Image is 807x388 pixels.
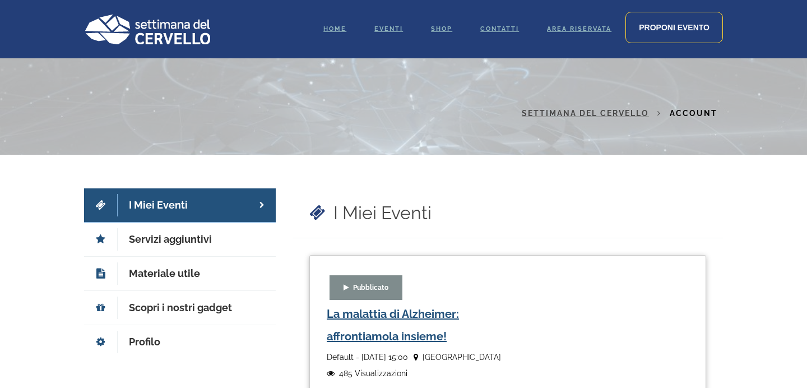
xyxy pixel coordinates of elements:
[84,291,276,325] a: Scopri i nostri gadget
[431,25,452,33] span: Shop
[522,109,649,118] a: Settimana del Cervello
[333,200,432,227] h4: I Miei Eventi
[129,302,232,313] h3: Scopri i nostri gadget
[129,268,200,279] h3: Materiale utile
[547,25,611,33] span: Area Riservata
[414,350,501,364] span: [GEOGRAPHIC_DATA]
[335,281,397,294] span: Pubblicato
[84,325,276,359] a: Profilo
[625,12,723,43] a: Proponi evento
[374,25,403,33] span: Eventi
[480,25,519,33] span: Contatti
[84,188,276,223] a: I Miei Eventi
[129,200,188,211] h3: I Miei Eventi
[84,223,276,257] a: Servizi aggiuntivi
[670,109,717,118] span: Account
[327,307,459,343] a: La malattia di Alzheimer: affrontiamola insieme!
[84,14,210,44] img: Logo
[129,336,160,348] h3: Profilo
[84,257,276,291] a: Materiale utile
[129,234,212,245] h3: Servizi aggiuntivi
[323,25,346,33] span: Home
[339,367,407,380] span: 485 Visualizzazioni
[639,23,709,32] span: Proponi evento
[327,350,408,364] span: Default - [DATE] 15:00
